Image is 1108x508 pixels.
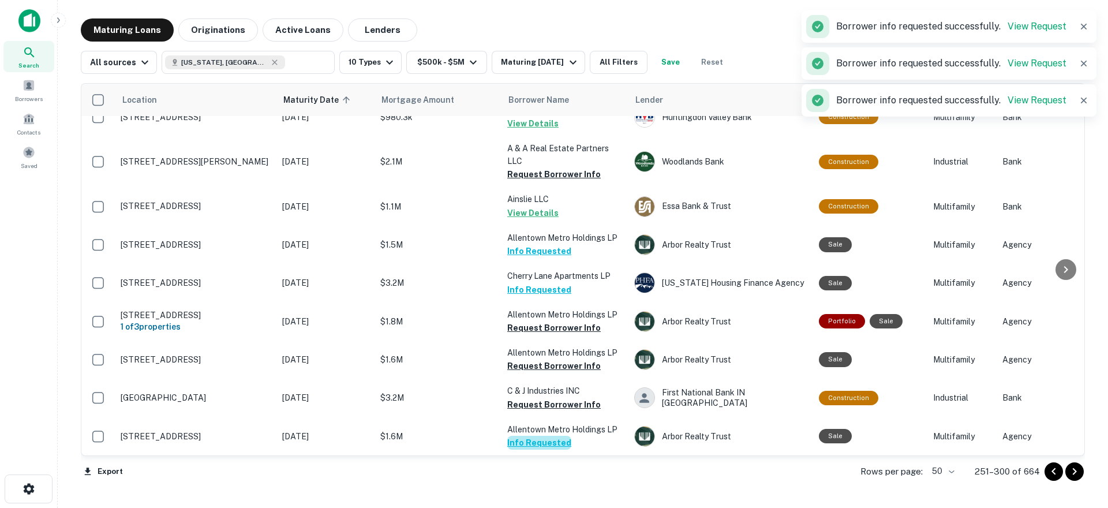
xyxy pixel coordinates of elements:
button: Go to next page [1065,462,1084,481]
p: $1.6M [380,353,496,366]
button: Request Borrower Info [507,321,601,335]
p: Ainslie LLC [507,193,623,206]
img: picture [635,197,654,216]
th: Borrower Name [501,84,628,116]
span: Search [18,61,39,70]
img: picture [635,107,654,127]
p: Multifamily [933,315,991,328]
p: $1.6M [380,430,496,443]
p: C & J Industries INC [507,384,623,397]
p: Multifamily [933,238,991,251]
p: Cherry Lane Apartments LP [507,270,623,282]
span: Borrower Name [508,93,569,107]
img: picture [635,427,654,446]
div: Sale [819,429,852,443]
p: [DATE] [282,200,369,213]
button: Info Requested [507,283,571,297]
div: Essa Bank & Trust [634,196,807,217]
p: $3.2M [380,277,496,289]
p: [DATE] [282,277,369,289]
a: View Request [1008,58,1066,69]
button: View Details [507,206,559,220]
p: [STREET_ADDRESS][PERSON_NAME] [121,156,271,167]
button: Originations [178,18,258,42]
button: $500k - $5M [406,51,487,74]
p: $1.8M [380,315,496,328]
p: Multifamily [933,430,991,443]
div: 50 [927,463,956,480]
div: Huntingdon Valley Bank [634,107,807,128]
p: $1.5M [380,238,496,251]
button: All Filters [590,51,647,74]
a: Search [3,41,54,72]
button: Request Borrower Info [507,359,601,373]
p: [DATE] [282,155,369,168]
th: Location [115,84,276,116]
p: Borrower info requested successfully. [836,57,1066,70]
p: Allentown Metro Holdings LP [507,346,623,359]
button: Save your search to get updates of matches that match your search criteria. [652,51,689,74]
button: All sources [81,51,157,74]
div: This loan purpose was for construction [819,155,878,169]
p: Allentown Metro Holdings LP [507,308,623,321]
p: A & A Real Estate Partners LLC [507,142,623,167]
button: Request Borrower Info [507,167,601,181]
th: Lender [628,84,813,116]
p: Agency [1002,430,1095,443]
div: This loan purpose was for construction [819,199,878,214]
div: Sale [819,276,852,290]
p: $1.1M [380,200,496,213]
img: picture [635,152,654,171]
div: Arbor Realty Trust [634,426,807,447]
div: Contacts [3,108,54,139]
button: Maturing Loans [81,18,174,42]
button: Reset [694,51,731,74]
p: Multifamily [933,200,991,213]
div: Arbor Realty Trust [634,311,807,332]
div: Maturing [DATE] [501,55,579,69]
p: Multifamily [933,277,991,289]
p: [DATE] [282,353,369,366]
span: [US_STATE], [GEOGRAPHIC_DATA] [181,57,268,68]
p: $3.2M [380,391,496,404]
h6: 1 of 3 properties [121,320,271,333]
div: Arbor Realty Trust [634,234,807,255]
div: Sale [819,237,852,252]
button: Info Requested [507,436,571,450]
a: View Request [1008,21,1066,32]
div: Arbor Realty Trust [634,349,807,370]
button: Maturing [DATE] [492,51,585,74]
p: $2.1M [380,155,496,168]
p: Agency [1002,238,1095,251]
p: Industrial [933,155,991,168]
button: Export [81,463,126,480]
button: Lenders [348,18,417,42]
p: [DATE] [282,315,369,328]
p: Bank [1002,391,1095,404]
span: Location [122,93,157,107]
p: Allentown Metro Holdings LP [507,231,623,244]
p: Rows per page: [860,465,923,479]
button: View Details [507,117,559,130]
p: [STREET_ADDRESS] [121,278,271,288]
p: [STREET_ADDRESS] [121,201,271,211]
span: Saved [21,161,38,170]
p: [DATE] [282,391,369,404]
img: capitalize-icon.png [18,9,40,32]
a: Saved [3,141,54,173]
div: Sale [819,352,852,367]
div: This is a portfolio loan with 3 properties [819,314,865,328]
button: Info Requested [507,244,571,258]
div: First National Bank IN [GEOGRAPHIC_DATA] [634,387,807,408]
p: 251–300 of 664 [975,465,1040,479]
p: Agency [1002,277,1095,289]
iframe: Chat Widget [1050,416,1108,471]
span: Mortgage Amount [381,93,469,107]
span: Maturity Date [283,93,354,107]
p: [GEOGRAPHIC_DATA] [121,393,271,403]
img: picture [635,350,654,369]
p: [STREET_ADDRESS] [121,240,271,250]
